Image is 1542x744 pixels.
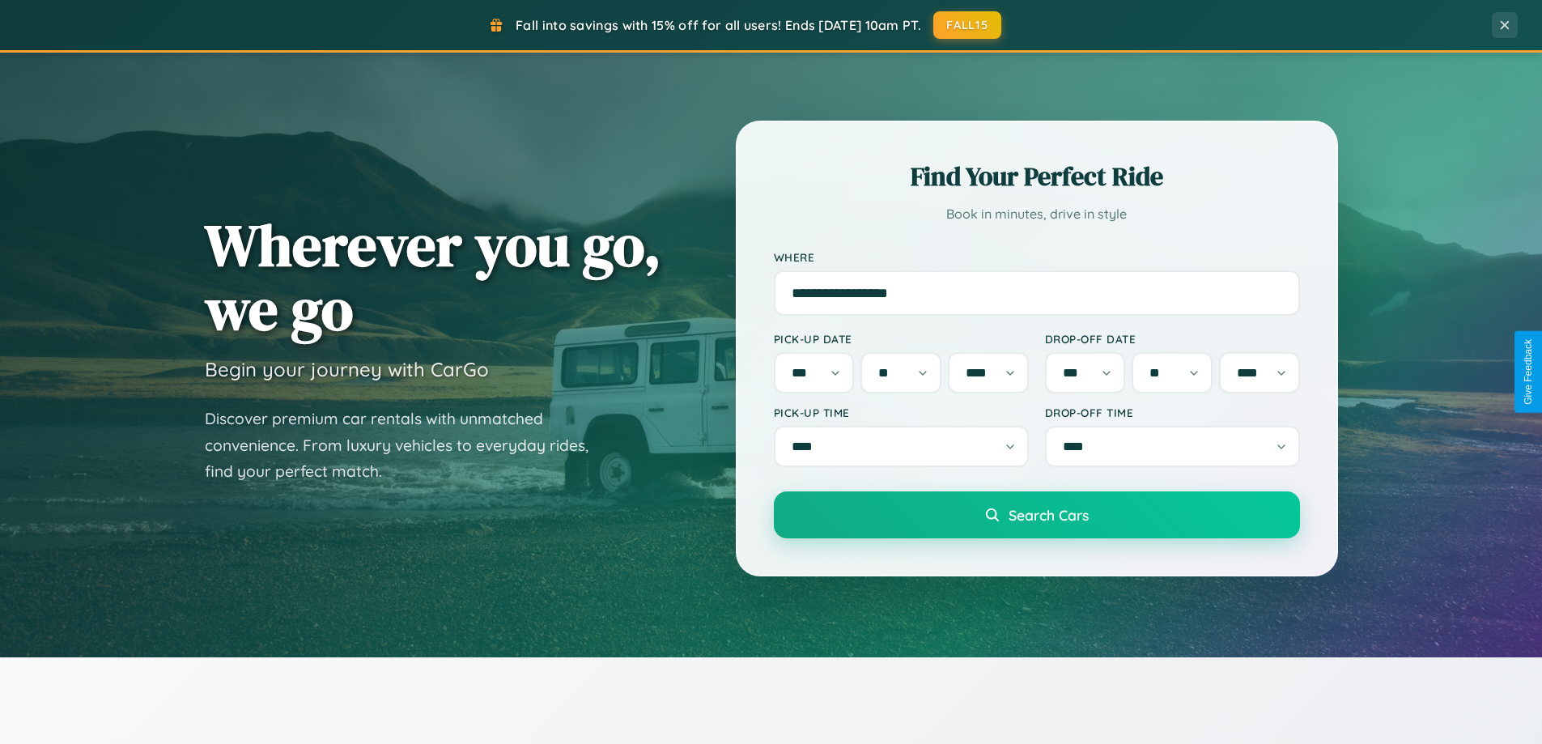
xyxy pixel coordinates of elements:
span: Search Cars [1009,506,1089,524]
button: FALL15 [933,11,1001,39]
label: Drop-off Time [1045,406,1300,419]
h1: Wherever you go, we go [205,213,661,341]
button: Search Cars [774,491,1300,538]
h3: Begin your journey with CarGo [205,357,489,381]
p: Book in minutes, drive in style [774,202,1300,226]
label: Where [774,250,1300,264]
div: Give Feedback [1523,339,1534,405]
span: Fall into savings with 15% off for all users! Ends [DATE] 10am PT. [516,17,921,33]
label: Pick-up Time [774,406,1029,419]
label: Pick-up Date [774,332,1029,346]
h2: Find Your Perfect Ride [774,159,1300,194]
label: Drop-off Date [1045,332,1300,346]
p: Discover premium car rentals with unmatched convenience. From luxury vehicles to everyday rides, ... [205,406,610,485]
